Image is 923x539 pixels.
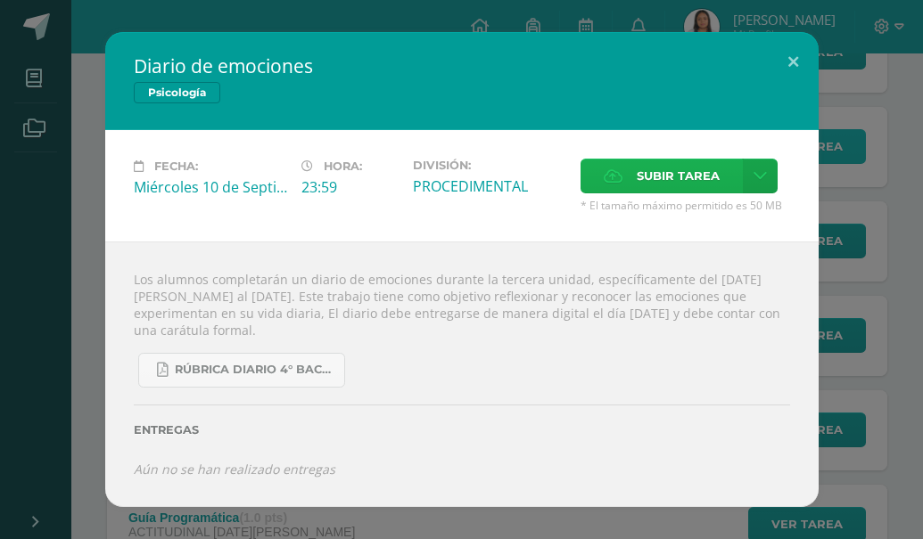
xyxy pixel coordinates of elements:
[324,159,362,173] span: Hora:
[413,176,566,196] div: PROCEDIMENTAL
[301,177,399,197] div: 23:59
[154,159,198,173] span: Fecha:
[134,461,335,478] i: Aún no se han realizado entregas
[413,159,566,172] label: División:
[134,82,220,103] span: Psicología
[134,53,790,78] h2: Diario de emociones
[138,353,345,388] a: RÚBRICA DIARIO 4° BACHI.pdf
[134,177,287,197] div: Miércoles 10 de Septiembre
[105,241,819,507] div: Los alumnos completarán un diario de emociones durante la tercera unidad, específicamente del [DA...
[175,363,335,377] span: RÚBRICA DIARIO 4° BACHI.pdf
[768,32,819,93] button: Close (Esc)
[581,198,790,213] span: * El tamaño máximo permitido es 50 MB
[134,423,790,437] label: Entregas
[637,159,720,192] span: Subir tarea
